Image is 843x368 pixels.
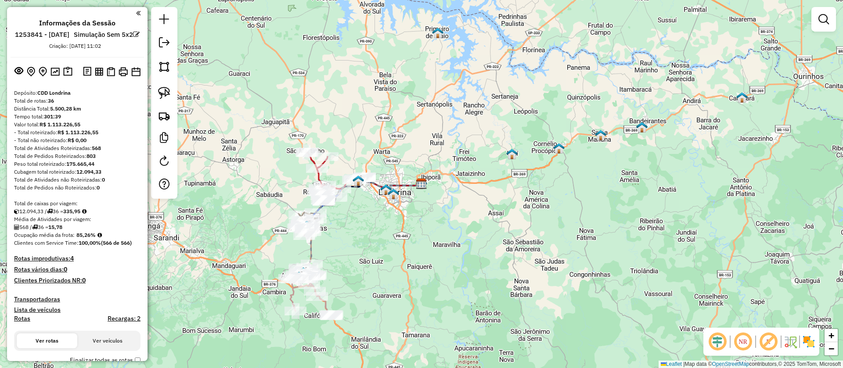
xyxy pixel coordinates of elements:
img: Exibir/Ocultar setores [802,335,816,349]
strong: 568 [92,145,101,151]
span: + [829,330,834,341]
button: Ver rotas [17,333,77,348]
a: Zoom out [825,342,838,355]
strong: 12.094,33 [76,168,101,175]
a: Exibir filtros [815,11,832,28]
a: Leaflet [661,361,682,367]
a: Rotas [14,315,30,322]
strong: (566 de 566) [101,239,132,246]
a: OpenStreetMap [712,361,749,367]
strong: 100,00% [79,239,101,246]
a: Clique aqui para minimizar o painel [136,8,140,18]
div: Média de Atividades por viagem: [14,215,140,223]
div: Total de Atividades não Roteirizadas: [14,176,140,184]
div: Map data © contributors,© 2025 TomTom, Microsoft [659,361,843,368]
img: 708 UDC Light Londrina Centro [388,188,399,200]
h4: Informações da Sessão [39,19,115,27]
div: Valor total: [14,121,140,129]
strong: 175.665,44 [66,161,94,167]
img: 709 UDC Light Apucarana [293,271,305,282]
strong: 335,95 [63,208,80,214]
div: Tempo total: [14,113,140,121]
h6: Simulação Sem 5x2 [74,31,140,39]
h4: Recargas: 2 [108,315,140,322]
i: Meta Caixas/viagem: 210,48 Diferença: 125,47 [82,209,86,214]
strong: 15,78 [48,224,62,230]
span: Clientes com Service Time: [14,239,79,246]
span: | [683,361,684,367]
img: Selecionar atividades - laço [158,87,170,99]
img: Cambé [353,175,364,186]
strong: R$ 0,00 [68,137,86,143]
i: Total de rotas [32,225,38,230]
a: Criar rota [155,106,174,125]
label: Finalizar todas as rotas [70,356,140,365]
button: Painel de Sugestão [61,65,74,79]
span: Exibir rótulo [758,331,779,352]
img: RT PA - Arapongas [301,220,313,232]
h4: Rotas improdutivas: [14,255,140,262]
div: - Total não roteirizado: [14,136,140,144]
em: Média calculada utilizando a maior ocupação (%Peso ou %Cubagem) de cada rota da sessão. Rotas cro... [97,232,102,238]
div: Total de caixas por viagem: [14,200,140,207]
button: Exibir sessão original [13,64,25,79]
strong: 301:39 [44,113,61,120]
strong: 4 [70,254,74,262]
a: Zoom in [825,329,838,342]
div: Criação: [DATE] 11:02 [46,42,104,50]
strong: 0 [64,265,67,273]
img: CDD Londrina [416,178,427,189]
img: Selecionar atividades - polígono [158,61,170,73]
strong: R$ 1.113.226,55 [40,121,80,128]
h4: Transportadoras [14,296,140,303]
button: Logs desbloquear sessão [81,65,93,79]
h6: 1253841 - [DATE] [15,31,69,39]
strong: 85,26% [76,232,96,238]
h4: Clientes Priorizados NR: [14,277,140,284]
div: 568 / 36 = [14,223,140,231]
div: Total de Pedidos Roteirizados: [14,152,140,160]
img: Cambará [736,92,748,103]
strong: 36 [48,97,54,104]
img: PA - Apucarana [298,267,309,278]
img: Santa Mariana [595,129,606,141]
a: Criar modelo [155,129,173,149]
button: Adicionar Atividades [37,65,49,79]
em: Alterar nome da sessão [133,31,140,38]
img: Uraí [506,148,518,160]
img: Criar rota [158,110,170,122]
div: Peso total roteirizado: [14,160,140,168]
strong: R$ 1.113.226,55 [58,129,98,136]
div: Total de Pedidos não Roteirizados: [14,184,140,192]
div: Distância Total: [14,105,140,113]
strong: 0 [97,184,100,191]
img: Fluxo de ruas [783,335,797,349]
img: POC Community [636,121,648,133]
i: Total de Atividades [14,225,19,230]
img: Cornélio Procópio [553,143,565,154]
a: Nova sessão e pesquisa [155,11,173,30]
strong: 5.500,28 km [50,105,81,112]
button: Ver veículos [77,333,138,348]
span: Ocultar deslocamento [707,331,728,352]
strong: 0 [82,276,86,284]
img: Primeiro de Maio [432,27,443,39]
button: Disponibilidade de veículos [130,65,142,78]
div: Total de rotas: [14,97,140,105]
input: Finalizar todas as rotas [135,357,140,363]
i: Cubagem total roteirizado [14,209,19,214]
button: Visualizar relatório de Roteirização [93,65,105,77]
h4: Rotas vários dias: [14,266,140,273]
strong: 803 [86,153,96,159]
div: Total de Atividades Roteirizadas: [14,144,140,152]
a: Reroteirizar Sessão [155,152,173,172]
span: − [829,343,834,354]
div: Cubagem total roteirizado: [14,168,140,176]
div: - Total roteirizado: [14,129,140,136]
button: Imprimir Rotas [117,65,130,78]
span: Ocultar NR [732,331,753,352]
div: Depósito: [14,89,140,97]
span: Ocupação média da frota: [14,232,75,238]
img: Warecloud Londrina II [380,184,392,195]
